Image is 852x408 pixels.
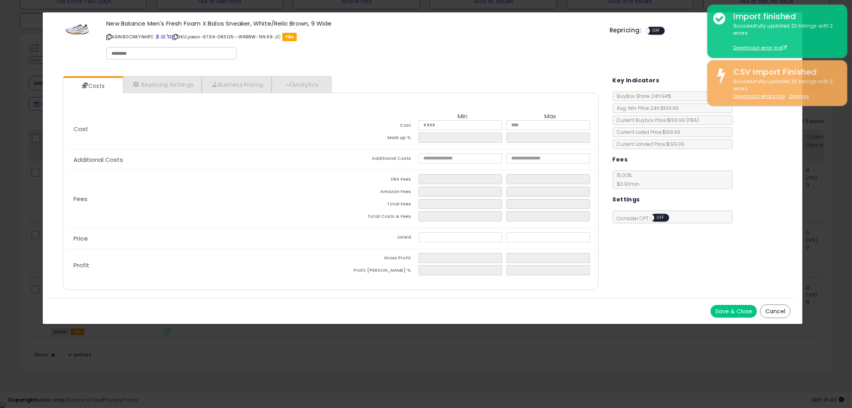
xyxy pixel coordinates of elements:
[331,120,419,133] td: Cost
[654,215,667,221] span: OFF
[613,172,640,187] span: 15.00 %
[331,153,419,166] td: Additional Costs
[727,11,841,22] div: Import finished
[613,129,681,135] span: Current Listed Price: $199.99
[650,28,663,34] span: OFF
[123,76,202,93] a: Repricing Settings
[613,141,685,147] span: Current Landed Price: $199.99
[66,20,89,38] img: 41iW5UBbGOL._SL60_.jpg
[506,113,594,120] th: Max
[331,211,419,224] td: Total Costs & Fees
[155,34,160,40] a: BuyBox page
[733,93,785,100] a: Download errors log
[331,199,419,211] td: Total Fees
[67,157,331,163] p: Additional Costs
[727,22,841,52] div: Successfully updated 22 listings with 2 errors.
[613,215,680,222] span: Consider CPT:
[789,93,809,100] u: Dismiss
[67,262,331,269] p: Profit
[167,34,171,40] a: Your listing only
[106,30,598,43] p: ASIN: B0CNKYNHPC | SKU: joesn-97.99-083125--WRB9W-199.99-JC
[67,196,331,202] p: Fees
[727,66,841,78] div: CSV Import Finished
[331,232,419,245] td: Listed
[331,265,419,278] td: Profit [PERSON_NAME] %
[711,305,757,318] button: Save & Close
[733,44,787,51] a: Download error log
[727,78,841,100] div: Successfully updated 22 listings with 2 errors.
[67,126,331,132] p: Cost
[106,20,598,26] h3: New Balance Men's Fresh Foam X Balos Sneaker, White/Relic Brown, 9 Wide
[613,105,679,111] span: Avg. Win Price 24h: $199.99
[613,76,659,86] h5: Key Indicators
[331,253,419,265] td: Gross Profit
[687,117,699,123] span: ( FBA )
[331,187,419,199] td: Amazon Fees
[613,195,640,205] h5: Settings
[282,33,297,41] span: FBA
[272,76,331,93] a: Analytics
[613,181,640,187] span: $0.30 min
[331,174,419,187] td: FBA Fees
[610,27,641,34] h5: Repricing:
[667,117,699,123] span: $199.99
[161,34,165,40] a: All offer listings
[67,235,331,242] p: Price
[331,133,419,145] td: Mark up %
[613,155,628,165] h5: Fees
[613,117,699,123] span: Current Buybox Price:
[419,113,506,120] th: Min
[202,76,272,93] a: Business Pricing
[760,305,790,318] button: Cancel
[613,93,671,100] span: BuyBox Share 24h: 94%
[63,78,122,94] a: Costs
